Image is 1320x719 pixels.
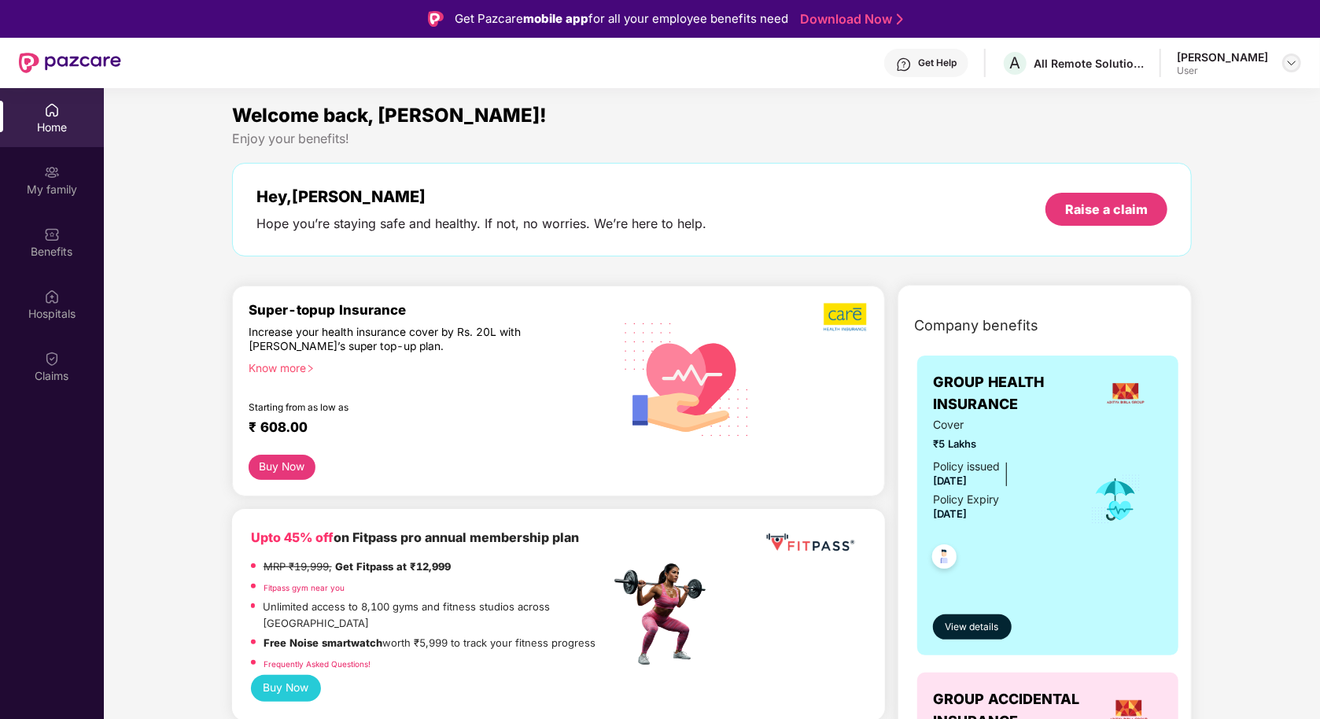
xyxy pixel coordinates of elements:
a: Frequently Asked Questions! [264,659,371,669]
div: Policy issued [933,458,1000,475]
span: Welcome back, [PERSON_NAME]! [232,104,547,127]
img: fppp.png [763,528,857,557]
button: View details [933,614,1012,640]
span: GROUP HEALTH INSURANCE [933,371,1088,416]
div: Know more [249,361,601,372]
div: Enjoy your benefits! [232,131,1193,147]
div: Super-topup Insurance [249,302,610,318]
img: Logo [428,11,444,27]
b: on Fitpass pro annual membership plan [251,529,579,545]
button: Buy Now [251,675,322,702]
div: Raise a claim [1065,201,1148,218]
img: New Pazcare Logo [19,53,121,73]
div: Get Pazcare for all your employee benefits need [455,9,788,28]
img: fpp.png [610,559,720,669]
div: User [1177,65,1268,77]
img: svg+xml;base64,PHN2ZyB4bWxucz0iaHR0cDovL3d3dy53My5vcmcvMjAwMC9zdmciIHhtbG5zOnhsaW5rPSJodHRwOi8vd3... [612,302,762,455]
img: b5dec4f62d2307b9de63beb79f102df3.png [824,302,868,332]
img: svg+xml;base64,PHN2ZyBpZD0iSG9zcGl0YWxzIiB4bWxucz0iaHR0cDovL3d3dy53My5vcmcvMjAwMC9zdmciIHdpZHRoPS... [44,289,60,304]
strong: mobile app [523,11,588,26]
img: icon [1090,474,1141,525]
img: svg+xml;base64,PHN2ZyBpZD0iRHJvcGRvd24tMzJ4MzIiIHhtbG5zPSJodHRwOi8vd3d3LnczLm9yZy8yMDAwL3N2ZyIgd2... [1285,57,1298,69]
a: Fitpass gym near you [264,583,345,592]
img: svg+xml;base64,PHN2ZyB4bWxucz0iaHR0cDovL3d3dy53My5vcmcvMjAwMC9zdmciIHdpZHRoPSI0OC45NDMiIGhlaWdodD... [925,540,964,578]
img: svg+xml;base64,PHN2ZyBpZD0iQ2xhaW0iIHhtbG5zPSJodHRwOi8vd3d3LnczLm9yZy8yMDAwL3N2ZyIgd2lkdGg9IjIwIi... [44,351,60,367]
span: View details [946,620,999,635]
div: Increase your health insurance cover by Rs. 20L with [PERSON_NAME]’s super top-up plan. [249,325,543,354]
img: svg+xml;base64,PHN2ZyB3aWR0aD0iMjAiIGhlaWdodD0iMjAiIHZpZXdCb3g9IjAgMCAyMCAyMCIgZmlsbD0ibm9uZSIgeG... [44,164,60,180]
p: worth ₹5,999 to track your fitness progress [264,635,595,651]
div: Hey, [PERSON_NAME] [256,187,706,206]
span: Company benefits [914,315,1038,337]
div: Starting from as low as [249,402,544,413]
div: [PERSON_NAME] [1177,50,1268,65]
span: A [1010,53,1021,72]
div: Policy Expiry [933,491,999,508]
div: All Remote Solutions Private Limited [1034,56,1144,71]
span: ₹5 Lakhs [933,436,1069,452]
button: Buy Now [249,455,316,480]
del: MRP ₹19,999, [264,560,332,573]
img: svg+xml;base64,PHN2ZyBpZD0iSGVscC0zMngzMiIgeG1sbnM9Imh0dHA6Ly93d3cudzMub3JnLzIwMDAvc3ZnIiB3aWR0aD... [896,57,912,72]
img: svg+xml;base64,PHN2ZyBpZD0iSG9tZSIgeG1sbnM9Imh0dHA6Ly93d3cudzMub3JnLzIwMDAvc3ZnIiB3aWR0aD0iMjAiIG... [44,102,60,118]
p: Unlimited access to 8,100 gyms and fitness studios across [GEOGRAPHIC_DATA] [263,599,610,631]
div: ₹ 608.00 [249,419,595,438]
b: Upto 45% off [251,529,334,545]
img: Stroke [897,11,903,28]
span: Cover [933,416,1069,433]
span: [DATE] [933,474,967,487]
strong: Free Noise smartwatch [264,636,382,649]
a: Download Now [800,11,898,28]
div: Get Help [918,57,957,69]
img: svg+xml;base64,PHN2ZyBpZD0iQmVuZWZpdHMiIHhtbG5zPSJodHRwOi8vd3d3LnczLm9yZy8yMDAwL3N2ZyIgd2lkdGg9Ij... [44,227,60,242]
span: right [306,364,315,373]
span: [DATE] [933,507,967,520]
div: Hope you’re staying safe and healthy. If not, no worries. We’re here to help. [256,216,706,232]
strong: Get Fitpass at ₹12,999 [335,560,451,573]
img: insurerLogo [1104,372,1147,415]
